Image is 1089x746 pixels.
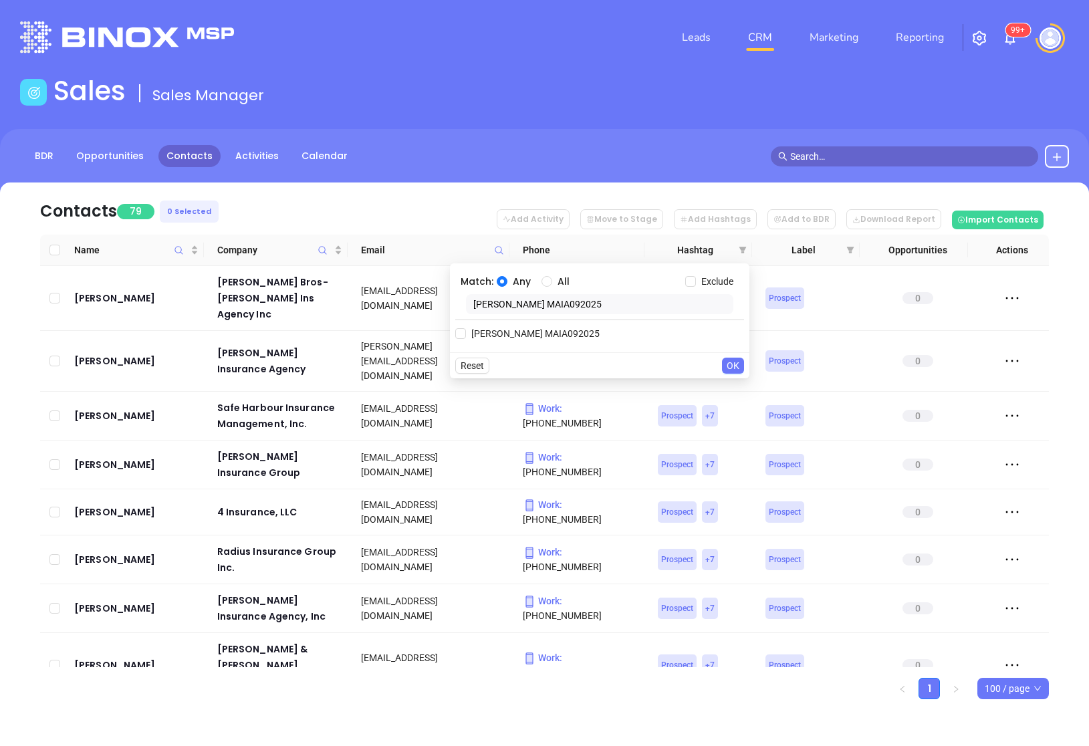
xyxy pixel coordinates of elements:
span: Prospect [769,291,801,305]
div: Page Size [977,678,1049,699]
span: Hashtag [658,243,733,257]
span: 79 [117,204,154,219]
p: [PHONE_NUMBER] [523,545,639,574]
div: [EMAIL_ADDRESS][DOMAIN_NAME] [361,497,504,527]
span: Prospect [661,601,693,616]
span: Prospect [769,601,801,616]
span: 0 [902,355,933,367]
a: CRM [743,24,777,51]
div: 0 Selected [160,201,219,223]
button: right [945,678,967,699]
p: [PHONE_NUMBER] [523,450,639,479]
span: filter [736,240,749,260]
span: 0 [902,553,933,566]
img: iconSetting [971,30,987,46]
a: Leads [677,24,716,51]
h1: Sales [53,75,126,107]
span: Reset [461,358,484,373]
button: OK [722,358,744,374]
input: Search [466,294,733,314]
img: iconNotification [1002,30,1018,46]
span: Work : [523,652,562,663]
span: Work : [523,499,562,510]
button: Reset [455,358,489,374]
span: filter [844,240,857,260]
a: Marketing [804,24,864,51]
span: Work : [523,403,562,414]
span: Prospect [661,505,693,519]
a: [PERSON_NAME] Insurance Agency, Inc [217,592,342,624]
li: 1 [919,678,940,699]
span: + 7 [705,457,715,472]
a: [PERSON_NAME] Insurance Agency [217,345,342,377]
div: Contacts [40,199,117,223]
span: Prospect [769,505,801,519]
a: [PERSON_NAME] [74,600,199,616]
span: 0 [902,659,933,671]
p: [PHONE_NUMBER] [523,594,639,623]
a: Opportunities [68,145,152,167]
div: [PERSON_NAME] Insurance Group [217,449,342,481]
span: Prospect [769,354,801,368]
span: Prospect [769,658,801,672]
span: All [552,274,575,289]
a: Reporting [890,24,949,51]
sup: 100 [1005,23,1030,37]
span: left [898,685,906,693]
span: 0 [902,459,933,471]
a: [PERSON_NAME] [74,290,199,306]
span: Prospect [661,457,693,472]
button: left [892,678,913,699]
div: 4 Insurance, LLC [217,504,342,520]
input: Search… [790,149,1031,164]
div: [PERSON_NAME] [74,457,199,473]
div: Radius Insurance Group Inc. [217,543,342,576]
a: BDR [27,145,62,167]
a: Calendar [293,145,356,167]
span: 100 / page [985,678,1042,699]
span: Any [507,274,536,289]
a: [PERSON_NAME] [74,551,199,568]
span: right [952,685,960,693]
span: Company [217,243,332,257]
a: [PERSON_NAME] [74,353,199,369]
p: [PHONE_NUMBER] [523,401,639,430]
a: [PERSON_NAME] Bros-[PERSON_NAME] Ins Agency Inc [217,274,342,322]
span: Prospect [661,658,693,672]
img: user [1040,27,1061,49]
a: Safe Harbour Insurance Management, Inc. [217,400,342,432]
a: Contacts [158,145,221,167]
a: [PERSON_NAME] [74,657,199,673]
span: 0 [902,410,933,422]
span: filter [739,246,747,254]
span: Sales Manager [152,85,264,106]
span: Work : [523,452,562,463]
span: search [778,152,788,161]
span: [PERSON_NAME] MAIA092025 [466,326,605,341]
span: Label [765,243,841,257]
a: [PERSON_NAME] & [PERSON_NAME] Insurance Agency LLC [217,641,342,689]
div: [EMAIL_ADDRESS][DOMAIN_NAME] [361,545,504,574]
span: Name [74,243,188,257]
span: + 7 [705,658,715,672]
div: [PERSON_NAME][EMAIL_ADDRESS][DOMAIN_NAME] [361,339,504,383]
span: filter [846,246,854,254]
p: [PHONE_NUMBER] [523,497,639,527]
span: 0 [902,506,933,518]
span: Prospect [769,552,801,567]
span: + 7 [705,408,715,423]
span: OK [727,358,739,373]
span: Work : [523,547,562,557]
span: Prospect [661,552,693,567]
div: [EMAIL_ADDRESS][DOMAIN_NAME] [361,401,504,430]
li: Previous Page [892,678,913,699]
button: Import Contacts [952,211,1044,229]
a: 1 [919,678,939,699]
